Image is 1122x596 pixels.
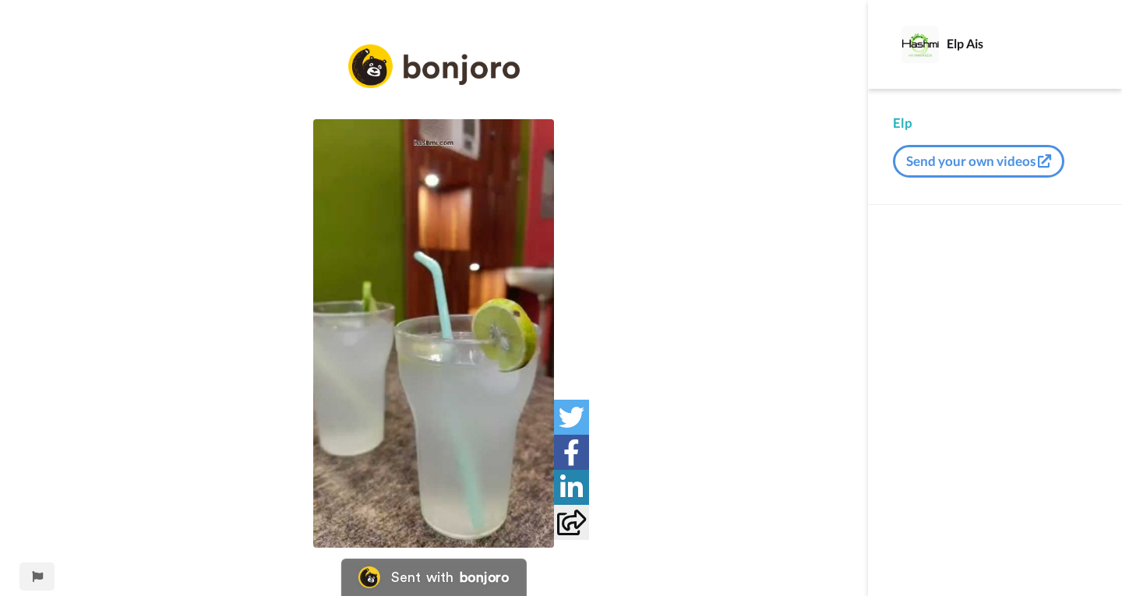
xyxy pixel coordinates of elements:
[313,119,554,548] img: 4ff69512-dbc3-4d9f-b25c-37b1c333a9e6_thumbnail_source_1709883012.jpg
[341,559,527,596] a: Bonjoro LogoSent withbonjoro
[358,566,380,588] img: Bonjoro Logo
[947,36,1096,51] div: Elp Ais
[893,145,1064,178] button: Send your own videos
[901,26,939,63] img: Profile Image
[348,44,520,89] img: logo_full.png
[391,570,453,584] div: Sent with
[893,114,1097,132] div: Elp
[460,570,510,584] div: bonjoro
